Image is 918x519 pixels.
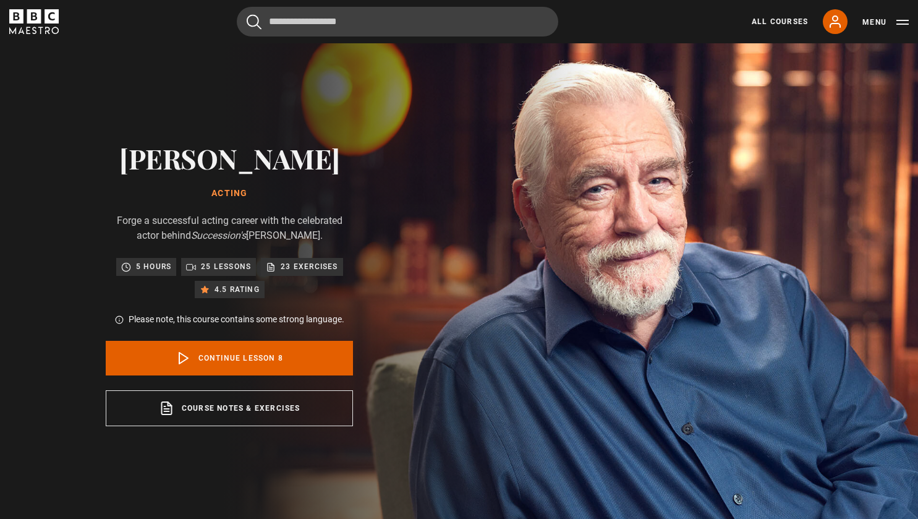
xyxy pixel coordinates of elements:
[752,16,808,27] a: All Courses
[247,14,261,30] button: Submit the search query
[237,7,558,36] input: Search
[106,390,353,426] a: Course notes & exercises
[9,9,59,34] svg: BBC Maestro
[136,260,171,273] p: 5 hours
[129,313,344,326] p: Please note, this course contains some strong language.
[106,142,353,174] h2: [PERSON_NAME]
[106,213,353,243] p: Forge a successful acting career with the celebrated actor behind [PERSON_NAME].
[215,283,260,296] p: 4.5 rating
[191,229,246,241] i: Succession's
[106,341,353,375] a: Continue lesson 8
[201,260,251,273] p: 25 lessons
[106,189,353,199] h1: Acting
[281,260,338,273] p: 23 exercises
[862,16,909,28] button: Toggle navigation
